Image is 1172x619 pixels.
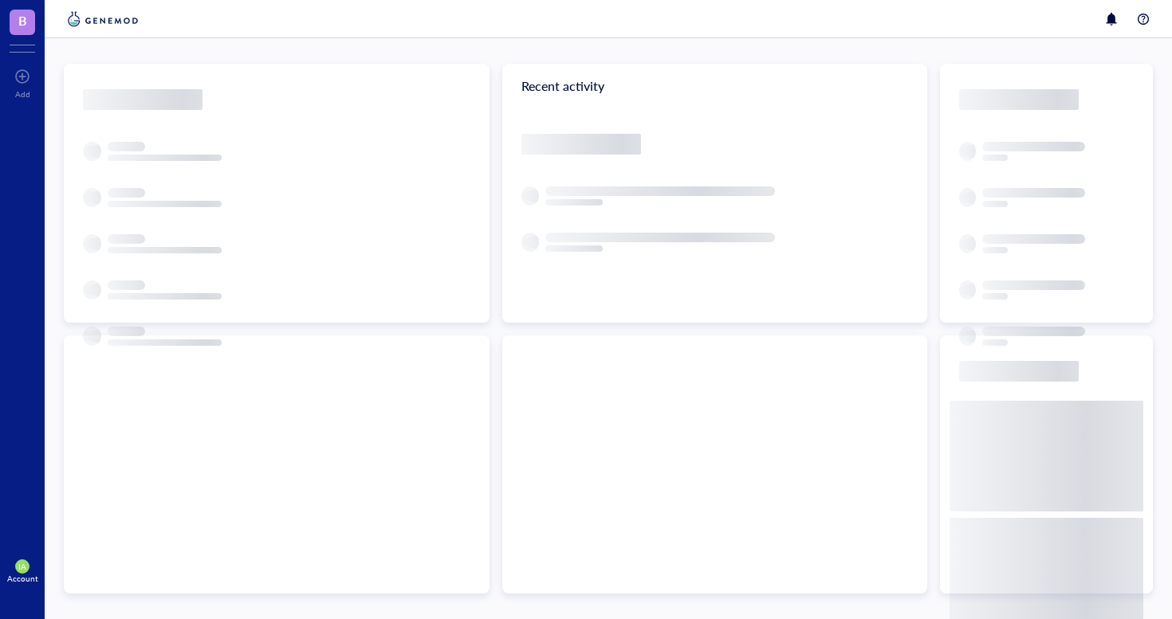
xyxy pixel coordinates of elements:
div: Account [7,574,38,583]
div: Recent activity [502,64,928,108]
span: IA [18,562,26,571]
img: genemod-logo [64,10,142,29]
div: Add [15,89,30,99]
span: B [18,10,27,30]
